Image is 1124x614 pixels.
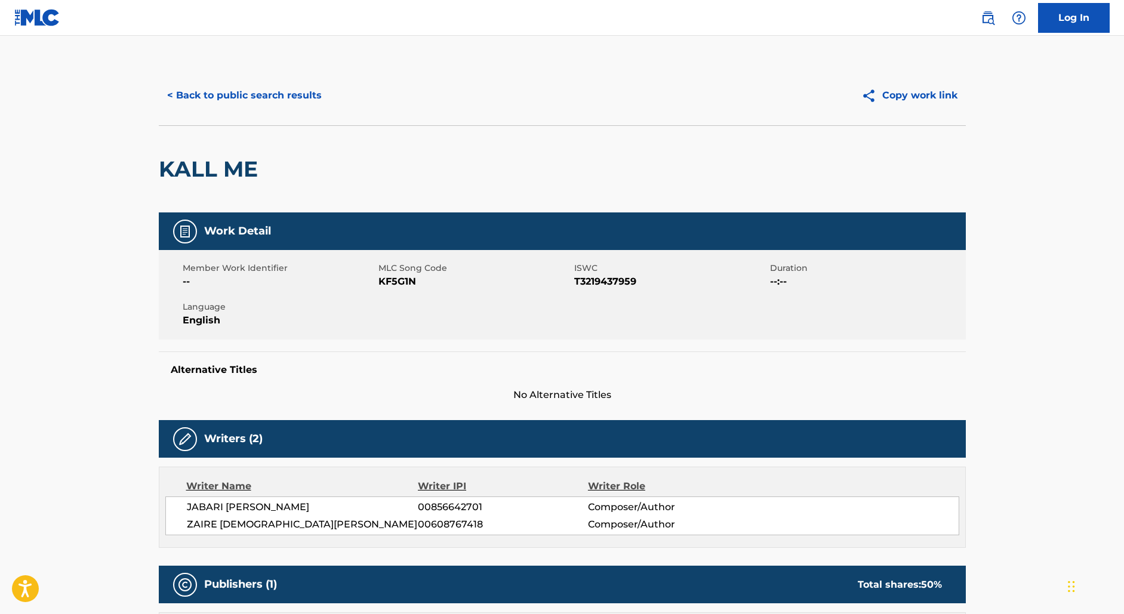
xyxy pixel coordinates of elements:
span: 00856642701 [418,500,587,514]
h5: Writers (2) [204,432,263,446]
span: Member Work Identifier [183,262,375,274]
div: Writer Name [186,479,418,493]
span: English [183,313,375,328]
img: Writers [178,432,192,446]
a: Public Search [976,6,1000,30]
img: search [981,11,995,25]
span: Language [183,301,375,313]
span: 00608767418 [418,517,587,532]
div: Drag [1068,569,1075,604]
span: -- [183,274,375,289]
span: JABARI [PERSON_NAME] [187,500,418,514]
h5: Alternative Titles [171,364,954,376]
a: Log In [1038,3,1110,33]
div: Writer IPI [418,479,588,493]
img: help [1012,11,1026,25]
span: Composer/Author [588,517,743,532]
span: ISWC [574,262,767,274]
button: < Back to public search results [159,81,330,110]
span: No Alternative Titles [159,388,966,402]
h2: KALL ME [159,156,264,183]
button: Copy work link [853,81,966,110]
img: MLC Logo [14,9,60,26]
span: T3219437959 [574,274,767,289]
h5: Publishers (1) [204,578,277,591]
span: Duration [770,262,963,274]
div: Total shares: [858,578,942,592]
iframe: Chat Widget [1064,557,1124,614]
div: Help [1007,6,1031,30]
span: KF5G1N [378,274,571,289]
span: 50 % [921,579,942,590]
h5: Work Detail [204,224,271,238]
div: Writer Role [588,479,743,493]
span: MLC Song Code [378,262,571,274]
span: ZAIRE [DEMOGRAPHIC_DATA][PERSON_NAME] [187,517,418,532]
img: Work Detail [178,224,192,239]
span: --:-- [770,274,963,289]
span: Composer/Author [588,500,743,514]
img: Copy work link [861,88,882,103]
img: Publishers [178,578,192,592]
